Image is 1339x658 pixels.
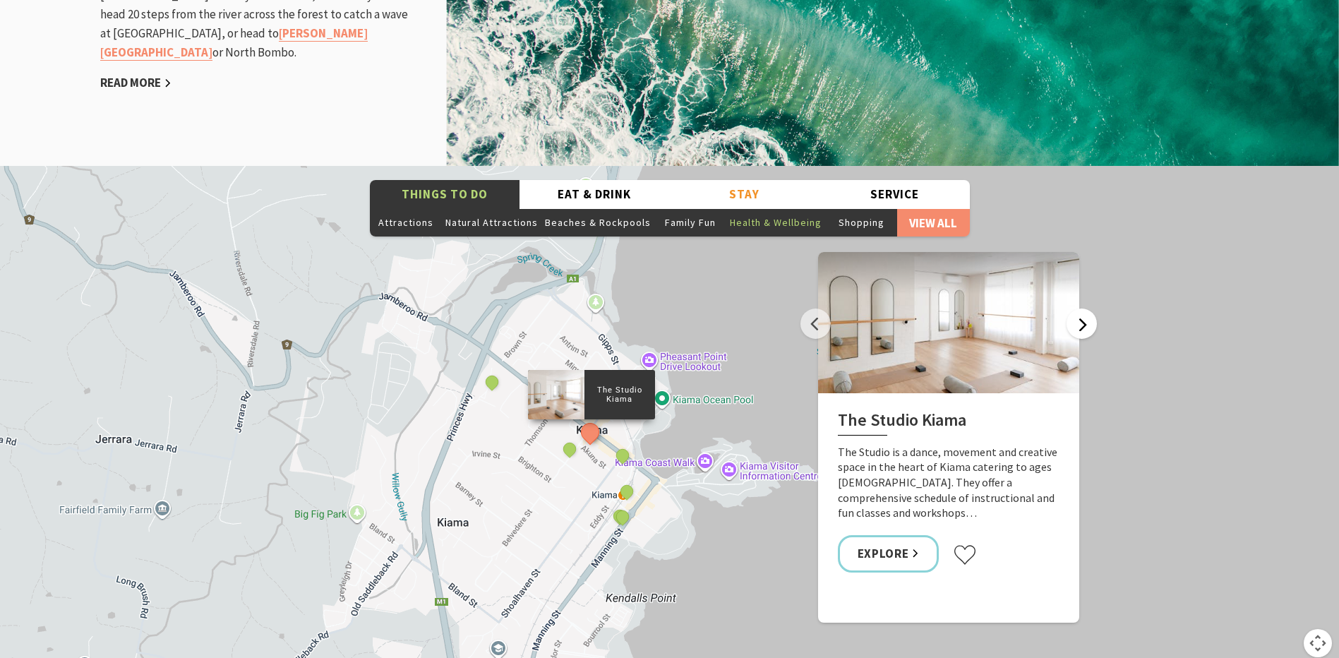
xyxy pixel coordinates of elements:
[726,208,825,237] button: Health & Wellbeing
[613,508,632,526] button: See detail about Synergy Beauty Therapy
[100,75,172,91] a: Read More
[541,208,654,237] button: Beaches & Rockpools
[370,180,520,209] button: Things To Do
[825,208,897,237] button: Shopping
[442,208,541,237] button: Natural Attractions
[953,544,977,566] button: Click to favourite The Studio Kiama
[613,446,632,465] button: See detail about Emergence Yoga Kiama
[560,440,578,458] button: See detail about The Man Walk
[670,180,820,209] button: Stay
[584,383,654,406] p: The Studio Kiama
[800,309,831,339] button: Previous
[370,208,442,237] button: Attractions
[483,373,501,391] button: See detail about Kiama Leisure Centre
[654,208,726,237] button: Family Fun
[1067,309,1097,339] button: Next
[577,419,603,445] button: See detail about The Studio Kiama
[838,445,1059,521] p: The Studio is a dance, movement and creative space in the heart of Kiama catering to ages [DEMOGR...
[897,208,969,237] a: View All
[617,482,635,501] button: See detail about Koh Samui Thai Massage
[1304,629,1332,657] button: Map camera controls
[838,535,939,573] a: Explore
[520,180,670,209] button: Eat & Drink
[819,180,970,209] button: Service
[838,410,1059,436] h2: The Studio Kiama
